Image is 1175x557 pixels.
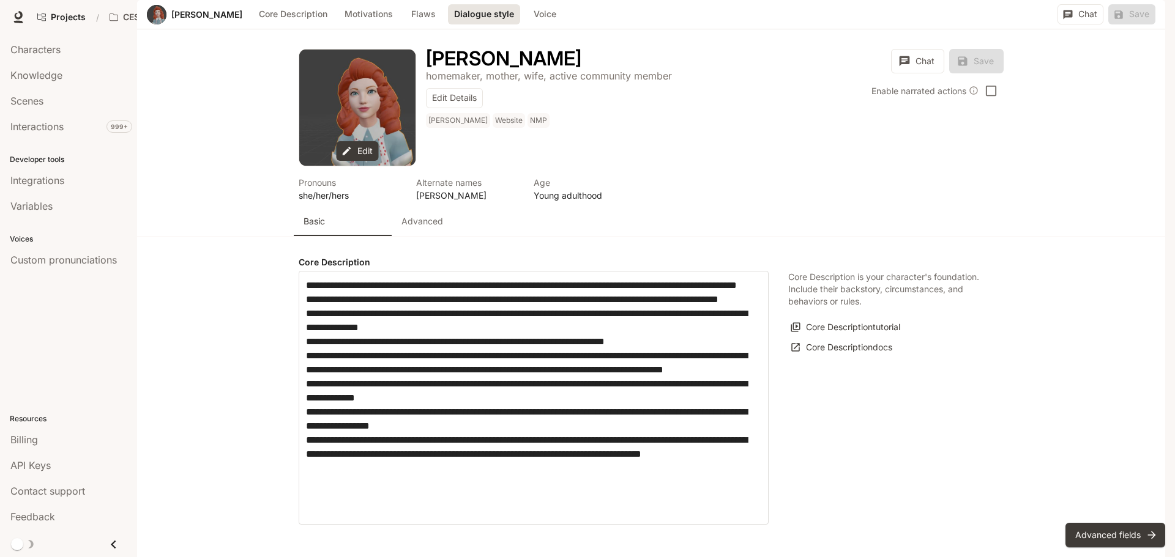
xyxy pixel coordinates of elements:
[448,4,520,24] button: Dialogue style
[337,141,379,161] button: Edit
[530,116,547,125] p: NMP
[426,68,672,83] button: Open character details dialog
[416,176,519,189] p: Alternate names
[426,88,483,108] button: Edit Details
[171,10,242,19] a: [PERSON_NAME]
[299,256,769,268] h4: Core Description
[404,4,443,24] button: Flaws
[1057,4,1103,24] button: Chat
[426,113,552,133] button: Open character details dialog
[426,113,493,128] span: Gerard
[426,46,581,70] h1: [PERSON_NAME]
[525,4,564,24] button: Voice
[788,338,895,358] a: Core Descriptiondocs
[147,5,166,24] button: Open character avatar dialog
[32,5,91,29] a: Go to projects
[493,113,528,128] span: Website
[871,84,979,97] div: Enable narrated actions
[401,215,443,227] p: Advanced
[891,49,944,73] button: Chat
[426,49,581,68] button: Open character details dialog
[534,176,636,202] button: Open character details dialog
[788,271,984,308] p: Core Description is your character's foundation. Include their backstory, circumstances, and beha...
[51,12,86,23] span: Projects
[299,176,401,189] p: Pronouns
[304,215,325,227] p: Basic
[299,271,769,525] div: label
[253,4,334,24] button: Core Description
[788,317,903,338] button: Core Descriptiontutorial
[338,4,399,24] button: Motivations
[534,189,636,202] p: Young adulthood
[416,176,519,202] button: Open character details dialog
[123,12,182,23] p: CES AI Demos
[91,11,104,24] div: /
[416,189,519,202] p: [PERSON_NAME]
[299,176,401,202] button: Open character details dialog
[1065,523,1165,547] button: Advanced fields
[428,116,488,125] p: [PERSON_NAME]
[299,189,401,202] p: she/her/hers
[299,50,416,166] div: Avatar image
[534,176,636,189] p: Age
[299,50,416,166] button: Open character avatar dialog
[528,113,552,128] span: NMP
[147,5,166,24] div: Avatar image
[495,116,523,125] p: Website
[104,5,201,29] button: All workspaces
[426,70,672,82] p: homemaker, mother, wife, active community member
